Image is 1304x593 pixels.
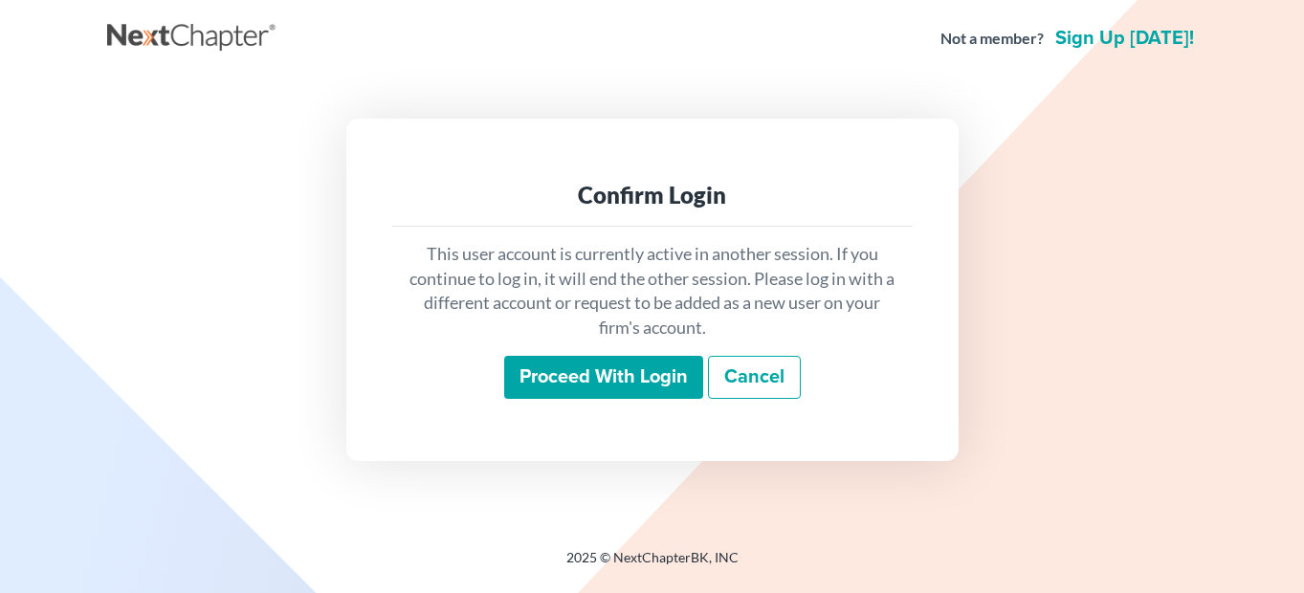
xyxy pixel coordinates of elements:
[107,548,1198,582] div: 2025 © NextChapterBK, INC
[940,28,1044,50] strong: Not a member?
[408,180,897,210] div: Confirm Login
[408,242,897,340] p: This user account is currently active in another session. If you continue to log in, it will end ...
[708,356,801,400] a: Cancel
[1051,29,1198,48] a: Sign up [DATE]!
[504,356,703,400] input: Proceed with login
